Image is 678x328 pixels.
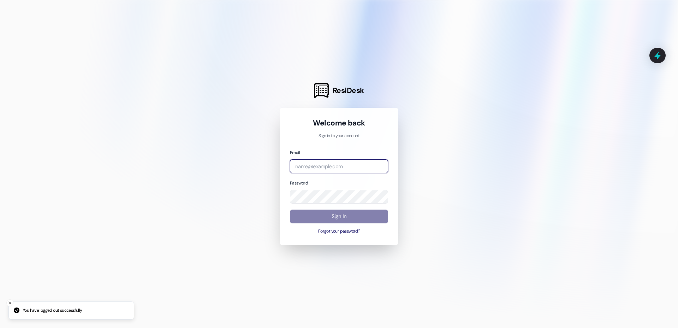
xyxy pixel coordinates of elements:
[290,228,388,235] button: Forgot your password?
[290,118,388,128] h1: Welcome back
[333,86,364,95] span: ResiDesk
[290,150,300,156] label: Email
[23,307,82,314] p: You have logged out successfully
[290,210,388,223] button: Sign In
[290,159,388,173] input: name@example.com
[290,180,308,186] label: Password
[290,133,388,139] p: Sign in to your account
[6,299,13,306] button: Close toast
[314,83,329,98] img: ResiDesk Logo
